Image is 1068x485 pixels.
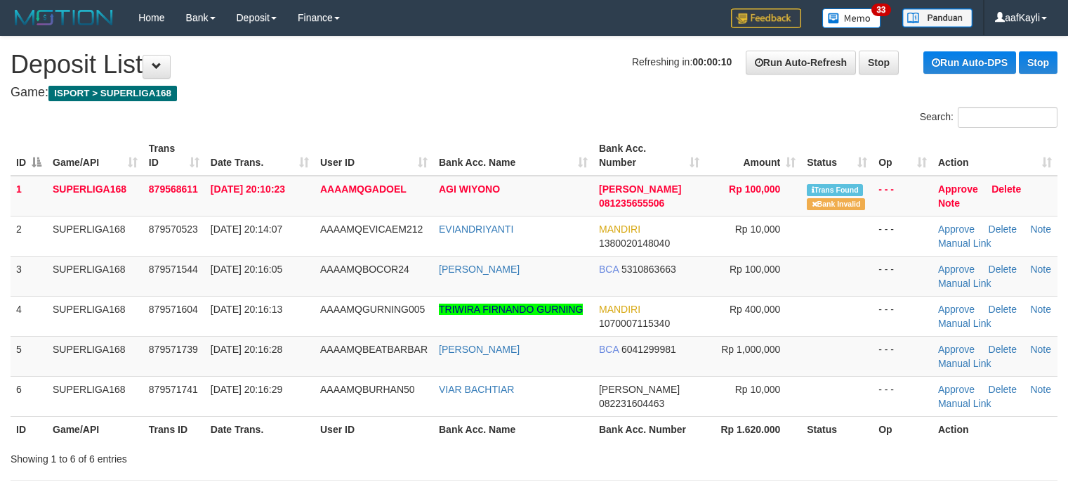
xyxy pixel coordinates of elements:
a: Manual Link [938,318,991,329]
a: Note [1030,344,1051,355]
span: AAAAMQEVICAEM212 [320,224,423,235]
h1: Deposit List [11,51,1057,79]
a: Manual Link [938,358,991,369]
td: SUPERLIGA168 [47,376,143,416]
th: Rp 1.620.000 [705,416,802,442]
a: Run Auto-Refresh [746,51,856,75]
img: Button%20Memo.svg [822,8,881,28]
input: Search: [958,107,1057,128]
a: EVIANDRIYANTI [439,224,513,235]
a: AGI WIYONO [439,183,500,195]
th: Trans ID: activate to sort column ascending [143,136,205,176]
span: Copy 082231604463 to clipboard [599,398,664,409]
span: AAAAMQBEATBARBAR [320,344,428,355]
span: [DATE] 20:14:07 [211,224,282,235]
td: - - - [873,296,932,336]
a: Delete [991,183,1021,195]
a: Approve [938,183,978,195]
td: - - - [873,256,932,296]
a: Note [1030,264,1051,275]
th: Action [932,416,1057,442]
span: [PERSON_NAME] [599,384,680,395]
td: - - - [873,336,932,376]
th: ID [11,416,47,442]
th: Game/API: activate to sort column ascending [47,136,143,176]
a: Stop [1019,51,1057,74]
span: Rp 10,000 [735,384,781,395]
span: AAAAMQGADOEL [320,183,407,195]
a: Approve [938,304,975,315]
a: [PERSON_NAME] [439,264,520,275]
span: Copy 1380020148040 to clipboard [599,238,670,249]
span: [DATE] 20:16:28 [211,344,282,355]
a: Approve [938,344,975,355]
img: Feedback.jpg [731,8,801,28]
a: Note [1030,304,1051,315]
a: TRIWIRA FIRNANDO GURNING [439,304,583,315]
span: Rp 100,000 [729,183,780,195]
a: Approve [938,384,975,395]
span: 879571739 [149,344,198,355]
span: 879570523 [149,224,198,235]
td: SUPERLIGA168 [47,296,143,336]
a: Manual Link [938,398,991,409]
span: Refreshing in: [632,56,732,67]
span: ISPORT > SUPERLIGA168 [48,86,177,101]
th: Date Trans. [205,416,315,442]
span: Copy 1070007115340 to clipboard [599,318,670,329]
span: Rp 1,000,000 [721,344,780,355]
td: - - - [873,176,932,216]
th: Op: activate to sort column ascending [873,136,932,176]
a: VIAR BACHTIAR [439,384,514,395]
td: - - - [873,216,932,256]
a: Delete [989,304,1017,315]
td: 6 [11,376,47,416]
th: Amount: activate to sort column ascending [705,136,802,176]
th: Game/API [47,416,143,442]
td: SUPERLIGA168 [47,336,143,376]
th: ID: activate to sort column descending [11,136,47,176]
span: 879571741 [149,384,198,395]
span: MANDIRI [599,304,640,315]
span: Copy 6041299981 to clipboard [621,344,676,355]
span: Rp 100,000 [730,264,780,275]
th: Trans ID [143,416,205,442]
a: Stop [859,51,899,75]
a: Approve [938,224,975,235]
td: SUPERLIGA168 [47,176,143,216]
th: Bank Acc. Number: activate to sort column ascending [593,136,705,176]
span: Similar transaction found [807,184,863,196]
span: 879568611 [149,183,198,195]
th: Action: activate to sort column ascending [932,136,1057,176]
a: Note [1030,384,1051,395]
img: panduan.png [902,8,973,27]
a: Manual Link [938,238,991,249]
th: Status [801,416,873,442]
th: User ID [315,416,433,442]
span: Copy 5310863663 to clipboard [621,264,676,275]
span: AAAAMQBURHAN50 [320,384,415,395]
a: Delete [989,344,1017,355]
td: 2 [11,216,47,256]
span: 879571604 [149,304,198,315]
span: [DATE] 20:16:13 [211,304,282,315]
td: 4 [11,296,47,336]
strong: 00:00:10 [692,56,732,67]
a: Manual Link [938,278,991,289]
span: [DATE] 20:16:05 [211,264,282,275]
span: AAAAMQGURNING005 [320,304,425,315]
span: Copy 081235655506 to clipboard [599,198,664,209]
span: AAAAMQBOCOR24 [320,264,409,275]
span: Rp 10,000 [735,224,781,235]
th: Bank Acc. Number [593,416,705,442]
a: Run Auto-DPS [923,51,1016,74]
span: [DATE] 20:16:29 [211,384,282,395]
span: 33 [871,4,890,16]
span: [PERSON_NAME] [599,183,681,195]
a: Delete [989,384,1017,395]
span: [DATE] 20:10:23 [211,183,285,195]
th: User ID: activate to sort column ascending [315,136,433,176]
th: Op [873,416,932,442]
th: Date Trans.: activate to sort column ascending [205,136,315,176]
th: Status: activate to sort column ascending [801,136,873,176]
